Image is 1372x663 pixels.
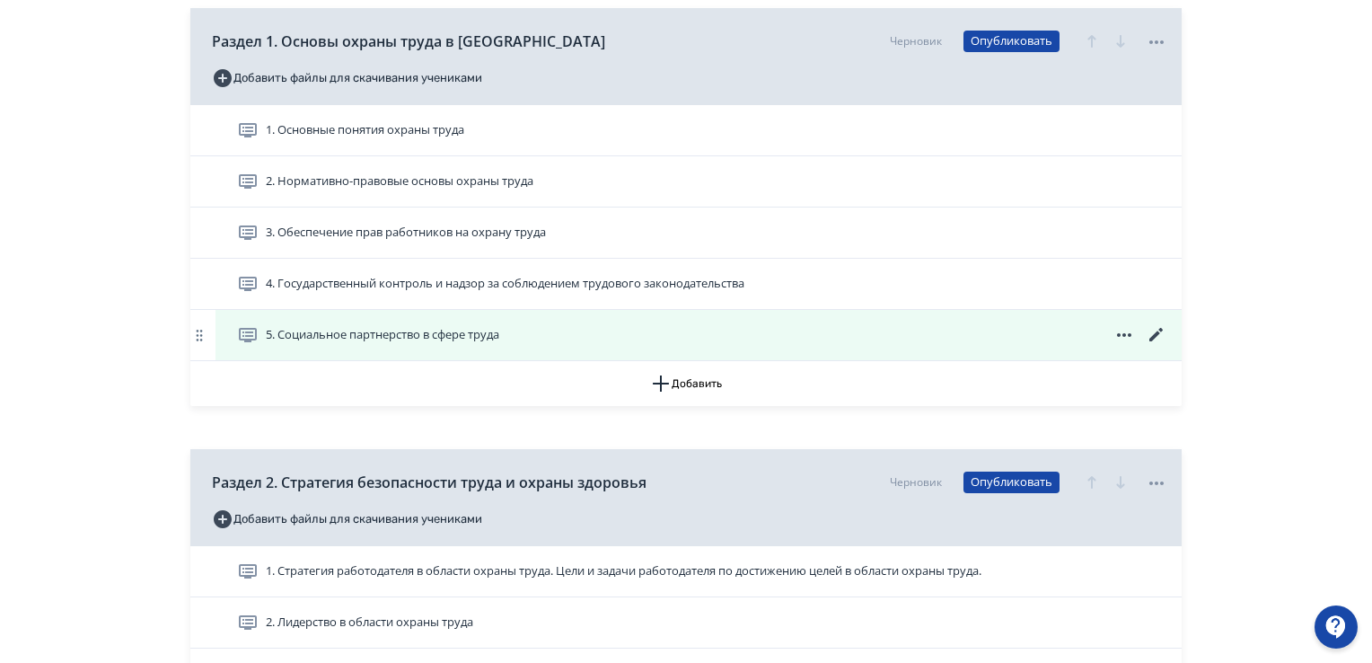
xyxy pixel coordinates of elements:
[190,546,1182,597] div: 1. Стратегия работодателя в области охраны труда. Цели и задачи работодателя по достижению целей ...
[890,474,942,491] div: Черновик
[890,33,942,49] div: Черновик
[266,275,744,293] span: 4. Государственный контроль и надзор за соблюдением трудового законодательства
[266,121,464,139] span: 1. Основные понятия охраны труда
[190,597,1182,649] div: 2. Лидерство в области охраны труда
[963,31,1060,52] button: Опубликовать
[266,224,546,242] span: 3. Обеспечение прав работников на охрану труда
[190,259,1182,310] div: 4. Государственный контроль и надзор за соблюдением трудового законодательства
[266,326,499,344] span: 5. Социальное партнерство в сфере труда
[190,156,1182,208] div: 2. Нормативно-правовые основы охраны труда
[963,472,1060,493] button: Опубликовать
[190,361,1182,406] button: Добавить
[212,64,482,93] button: Добавить файлы для скачивания учениками
[266,172,533,190] span: 2. Нормативно-правовые основы охраны труда
[190,208,1182,259] div: 3. Обеспечение прав работников на охрану труда
[212,31,605,52] span: Раздел 1. Основы охраны труда в [GEOGRAPHIC_DATA]
[266,562,981,580] span: 1. Стратегия работодателя в области охраны труда. Цели и задачи работодателя по достижению целей ...
[212,472,646,493] span: Раздел 2. Стратегия безопасности труда и охраны здоровья
[190,105,1182,156] div: 1. Основные понятия охраны труда
[190,310,1182,361] div: 5. Социальное партнерство в сфере труда
[266,614,473,632] span: 2. Лидерство в области охраны труда
[212,505,482,534] button: Добавить файлы для скачивания учениками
